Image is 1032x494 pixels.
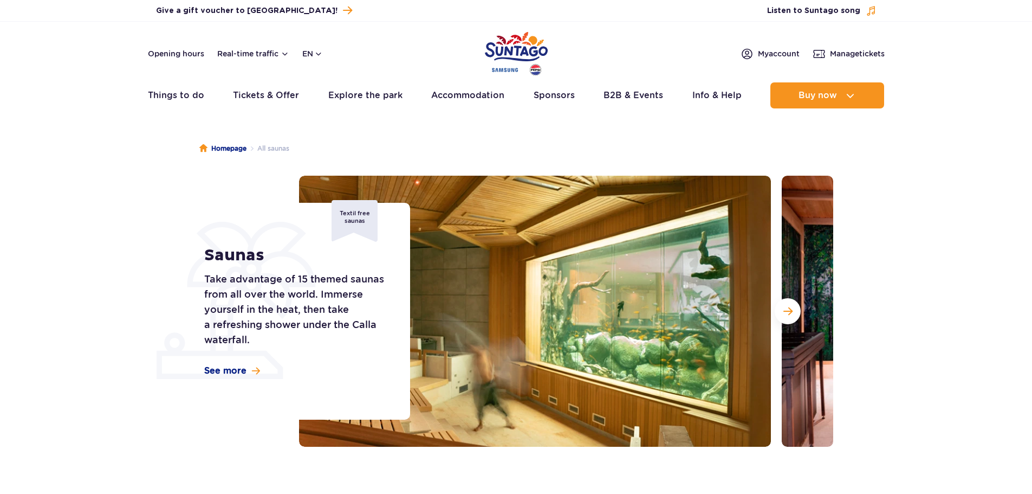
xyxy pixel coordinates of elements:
span: Give a gift voucher to [GEOGRAPHIC_DATA]! [156,5,337,16]
a: Accommodation [431,82,504,108]
span: Listen to Suntago song [767,5,860,16]
span: My account [758,48,800,59]
a: Things to do [148,82,204,108]
a: Park of Poland [485,27,548,77]
h1: Saunas [204,246,386,265]
span: See more [204,365,246,377]
button: Buy now [770,82,884,108]
a: Tickets & Offer [233,82,299,108]
button: Real-time traffic [217,49,289,58]
a: Give a gift voucher to [GEOGRAPHIC_DATA]! [156,3,352,18]
a: Myaccount [741,47,800,60]
a: Homepage [199,143,246,154]
li: All saunas [246,143,289,154]
a: B2B & Events [603,82,663,108]
span: Manage tickets [830,48,885,59]
div: Textil free saunas [332,200,378,242]
a: Explore the park [328,82,403,108]
a: Info & Help [692,82,742,108]
a: Opening hours [148,48,204,59]
button: en [302,48,323,59]
a: Sponsors [534,82,575,108]
img: Sauna in the Relax zone with a large aquarium on the wall, cozy interior and wooden benches [299,176,771,447]
button: Listen to Suntago song [767,5,877,16]
a: See more [204,365,260,377]
p: Take advantage of 15 themed saunas from all over the world. Immerse yourself in the heat, then ta... [204,272,386,348]
button: Next slide [775,298,801,324]
a: Managetickets [813,47,885,60]
span: Buy now [799,91,837,100]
